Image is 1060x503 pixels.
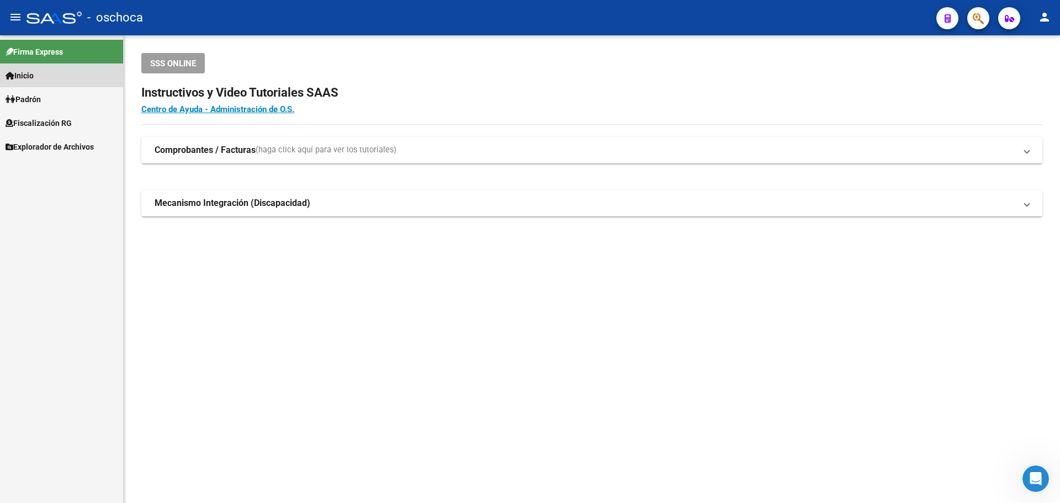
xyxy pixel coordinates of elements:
span: (haga click aquí para ver los tutoriales) [256,144,396,156]
mat-expansion-panel-header: Mecanismo Integración (Discapacidad) [141,190,1042,216]
strong: Comprobantes / Facturas [155,144,256,156]
span: Firma Express [6,46,63,58]
strong: Mecanismo Integración (Discapacidad) [155,197,310,209]
button: SSS ONLINE [141,53,205,73]
h2: Instructivos y Video Tutoriales SAAS [141,82,1042,103]
span: - oschoca [87,6,143,30]
mat-icon: menu [9,10,22,24]
span: Inicio [6,70,34,82]
span: Fiscalización RG [6,117,72,129]
iframe: Intercom live chat [1022,465,1049,492]
mat-expansion-panel-header: Comprobantes / Facturas(haga click aquí para ver los tutoriales) [141,137,1042,163]
span: Padrón [6,93,41,105]
span: SSS ONLINE [150,59,196,68]
mat-icon: person [1038,10,1051,24]
a: Centro de Ayuda - Administración de O.S. [141,104,294,114]
span: Explorador de Archivos [6,141,94,153]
